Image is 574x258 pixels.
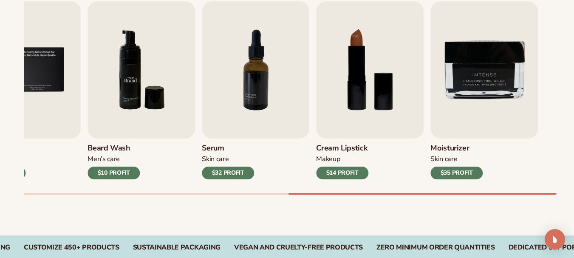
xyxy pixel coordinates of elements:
[88,144,140,153] h3: Beard Wash
[430,167,483,179] div: $35 PROFIT
[430,155,483,164] div: Skin Care
[316,144,368,153] h3: Cream Lipstick
[88,1,195,139] img: Shopify Image 10
[133,244,221,252] div: SUSTAINABLE PACKAGING
[316,1,424,179] a: 8 / 9
[430,144,483,153] h3: Moisturizer
[545,229,565,249] div: Open Intercom Messenger
[234,244,363,252] div: VEGAN AND CRUELTY-FREE PRODUCTS
[316,155,368,164] div: Makeup
[24,244,119,252] div: CUSTOMIZE 450+ PRODUCTS
[430,1,538,179] a: 9 / 9
[88,155,140,164] div: Men’s Care
[202,167,254,179] div: $32 PROFIT
[376,244,495,252] div: ZERO MINIMUM ORDER QUANTITIES
[316,167,368,179] div: $14 PROFIT
[202,144,254,153] h3: Serum
[88,167,140,179] div: $10 PROFIT
[202,1,309,179] a: 7 / 9
[88,1,195,179] a: 6 / 9
[202,155,254,164] div: Skin Care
